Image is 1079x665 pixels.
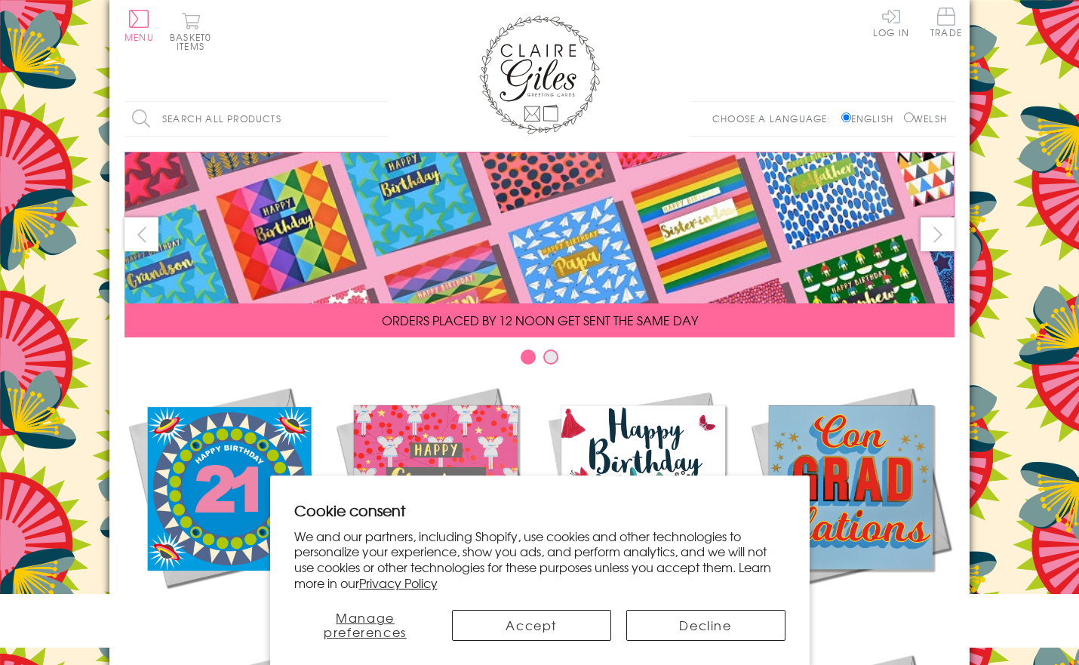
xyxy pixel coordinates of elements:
input: Welsh [904,112,914,122]
a: Academic [747,383,954,620]
span: Menu [124,30,154,44]
button: Accept [452,610,611,641]
label: English [841,112,901,125]
h2: Cookie consent [294,500,785,521]
button: Decline [626,610,785,641]
span: 0 items [177,30,211,53]
button: Basket0 items [170,12,211,51]
button: next [921,217,954,251]
span: Manage preferences [324,608,407,641]
p: Choose a language: [712,112,838,125]
input: English [841,112,851,122]
a: New Releases [124,383,332,620]
a: Privacy Policy [359,574,438,592]
button: Menu [124,10,154,42]
a: Trade [930,8,962,40]
button: Carousel Page 2 [543,349,558,365]
p: We and our partners, including Shopify, use cookies and other technologies to personalize your ex... [294,528,785,591]
a: Log In [873,8,909,37]
a: Christmas [332,383,539,620]
span: ORDERS PLACED BY 12 NOON GET SENT THE SAME DAY [382,311,698,329]
button: Carousel Page 1 (Current Slide) [521,349,536,365]
input: Search all products [124,102,389,136]
label: Welsh [904,112,947,125]
input: Search [373,102,389,136]
a: Birthdays [539,383,747,620]
button: prev [124,217,158,251]
img: Claire Giles Greetings Cards [479,15,600,134]
div: Carousel Pagination [124,349,954,372]
button: Manage preferences [294,610,437,641]
span: Trade [930,8,962,37]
